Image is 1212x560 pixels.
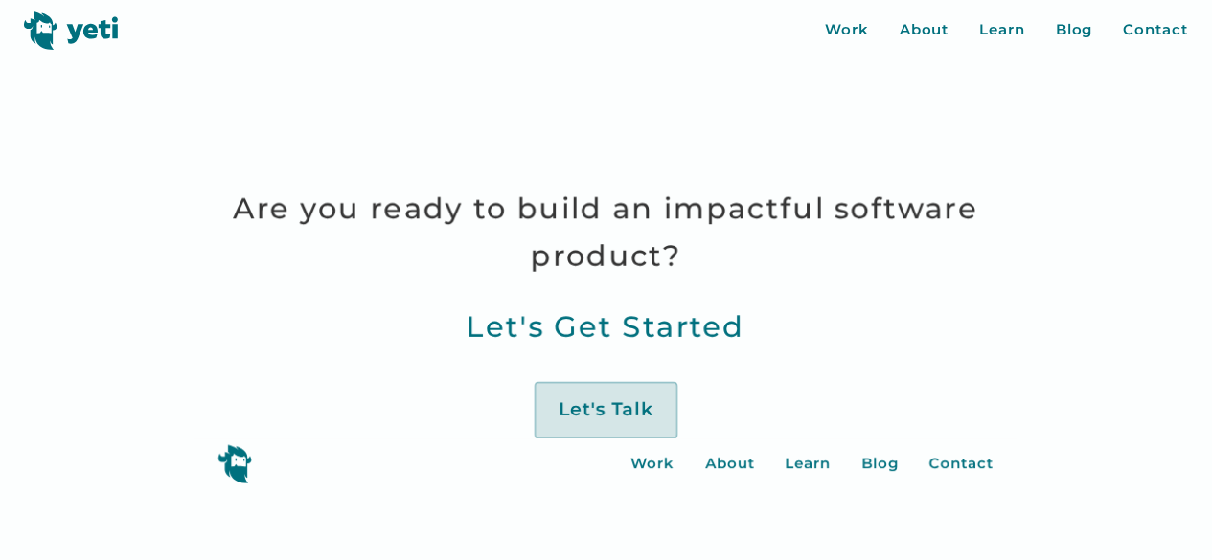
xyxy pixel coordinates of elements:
[929,453,994,475] a: Contact
[1123,19,1187,41] a: Contact
[786,453,832,475] a: Learn
[979,19,1025,41] a: Learn
[1056,19,1093,41] a: Blog
[218,444,253,483] img: yeti logo icon
[900,19,949,41] a: About
[559,398,653,422] div: Let's Talk
[194,303,1018,351] p: Let's Get Started
[705,453,755,475] a: About
[631,453,675,475] a: Work
[194,185,1018,280] p: Are you ready to build an impactful software product?
[825,19,869,41] a: Work
[861,453,899,475] a: Blog
[24,11,119,50] img: Yeti logo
